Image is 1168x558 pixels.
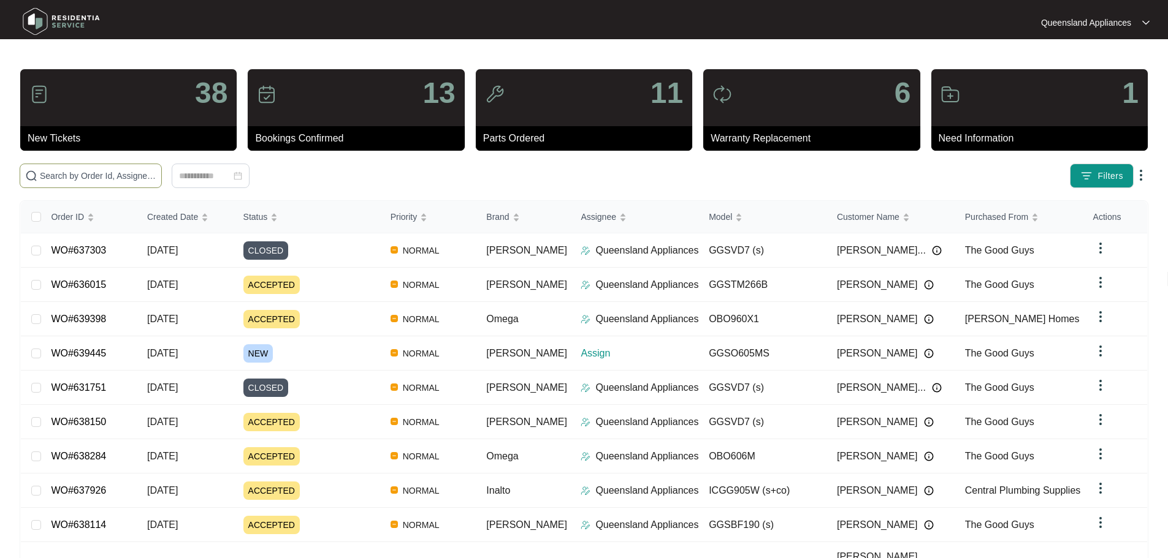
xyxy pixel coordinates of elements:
[51,279,106,290] a: WO#636015
[837,312,918,326] span: [PERSON_NAME]
[147,451,178,461] span: [DATE]
[147,314,178,324] span: [DATE]
[483,131,692,146] p: Parts Ordered
[398,449,445,464] span: NORMAL
[924,417,934,427] img: Info icon
[51,417,106,427] a: WO#638150
[965,279,1034,290] span: The Good Guys
[398,415,445,429] span: NORMAL
[837,483,918,498] span: [PERSON_NAME]
[965,519,1034,530] span: The Good Guys
[965,314,1080,324] span: [PERSON_NAME] Homes
[486,382,567,393] span: [PERSON_NAME]
[1097,170,1123,183] span: Filters
[581,246,590,255] img: Assigner Icon
[147,279,178,290] span: [DATE]
[965,245,1034,255] span: The Good Guys
[391,349,398,356] img: Vercel Logo
[255,131,464,146] p: Bookings Confirmed
[595,449,698,464] p: Queensland Appliances
[243,447,300,466] span: ACCEPTED
[257,85,277,104] img: icon
[709,210,732,224] span: Model
[581,520,590,530] img: Assigner Icon
[699,508,827,542] td: GGSBF190 (s)
[243,516,300,534] span: ACCEPTED
[837,380,926,395] span: [PERSON_NAME]...
[955,201,1083,233] th: Purchased From
[924,349,934,358] img: Info icon
[25,170,37,182] img: search-icon
[1080,170,1093,182] img: filter icon
[1093,378,1108,393] img: dropdown arrow
[595,312,698,326] p: Queensland Appliances
[398,483,445,498] span: NORMAL
[837,518,918,532] span: [PERSON_NAME]
[581,280,590,290] img: Assigner Icon
[51,382,106,393] a: WO#631751
[476,201,571,233] th: Brand
[837,415,918,429] span: [PERSON_NAME]
[699,233,827,268] td: GGSVD7 (s)
[581,383,590,393] img: Assigner Icon
[941,85,960,104] img: icon
[398,518,445,532] span: NORMAL
[827,201,955,233] th: Customer Name
[137,201,234,233] th: Created Date
[243,276,300,294] span: ACCEPTED
[837,449,918,464] span: [PERSON_NAME]
[51,451,106,461] a: WO#638284
[965,451,1034,461] span: The Good Guys
[581,417,590,427] img: Assigner Icon
[422,78,455,108] p: 13
[147,417,178,427] span: [DATE]
[391,486,398,494] img: Vercel Logo
[595,518,698,532] p: Queensland Appliances
[699,473,827,508] td: ICGG905W (s+co)
[965,382,1034,393] span: The Good Guys
[391,210,418,224] span: Priority
[965,348,1034,358] span: The Good Guys
[243,413,300,431] span: ACCEPTED
[398,277,445,292] span: NORMAL
[391,418,398,425] img: Vercel Logo
[486,417,567,427] span: [PERSON_NAME]
[147,519,178,530] span: [DATE]
[147,485,178,496] span: [DATE]
[837,346,918,361] span: [PERSON_NAME]
[837,277,918,292] span: [PERSON_NAME]
[147,382,178,393] span: [DATE]
[1093,241,1108,255] img: dropdown arrow
[391,315,398,322] img: Vercel Logo
[381,201,477,233] th: Priority
[699,201,827,233] th: Model
[1093,309,1108,324] img: dropdown arrow
[147,245,178,255] span: [DATE]
[699,405,827,439] td: GGSVD7 (s)
[651,78,683,108] p: 11
[195,78,227,108] p: 38
[924,280,934,290] img: Info icon
[1093,481,1108,496] img: dropdown arrow
[1093,344,1108,358] img: dropdown arrow
[924,314,934,324] img: Info icon
[1041,17,1131,29] p: Queensland Appliances
[28,131,237,146] p: New Tickets
[1083,201,1147,233] th: Actions
[837,243,926,258] span: [PERSON_NAME]...
[486,314,518,324] span: Omega
[1122,78,1139,108] p: 1
[51,348,106,358] a: WO#639445
[147,348,178,358] span: [DATE]
[581,486,590,496] img: Assigner Icon
[965,210,1028,224] span: Purchased From
[243,379,289,397] span: CLOSED
[398,380,445,395] span: NORMAL
[51,245,106,255] a: WO#637303
[699,371,827,405] td: GGSVD7 (s)
[51,314,106,324] a: WO#639398
[595,483,698,498] p: Queensland Appliances
[486,519,567,530] span: [PERSON_NAME]
[699,302,827,336] td: OBO960X1
[391,383,398,391] img: Vercel Logo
